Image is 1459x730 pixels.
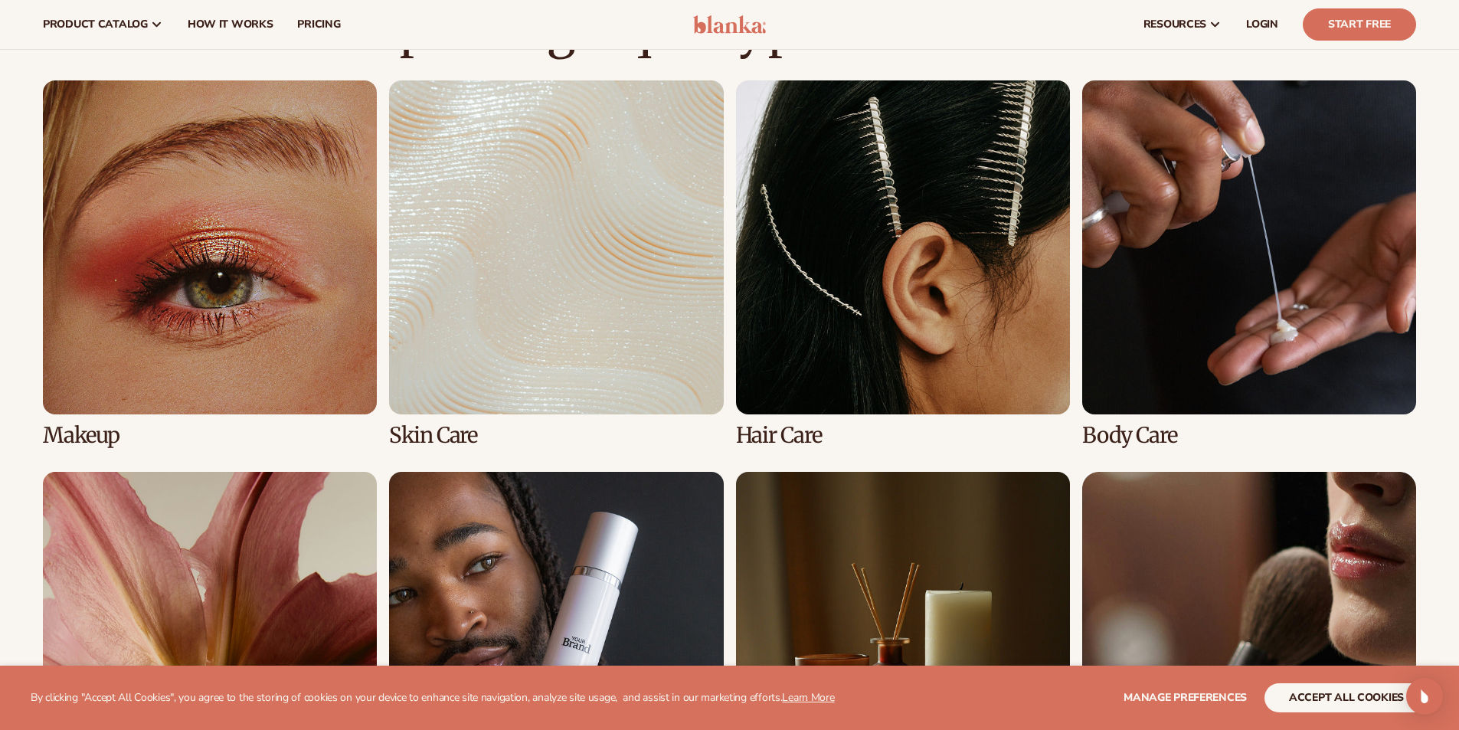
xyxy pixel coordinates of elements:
div: 3 / 8 [736,80,1070,447]
span: How It Works [188,18,273,31]
h3: Makeup [43,424,377,447]
p: By clicking "Accept All Cookies", you agree to the storing of cookies on your device to enhance s... [31,692,835,705]
div: 1 / 8 [43,80,377,447]
span: pricing [297,18,340,31]
h3: Skin Care [389,424,723,447]
a: Start Free [1303,8,1416,41]
div: 2 / 8 [389,80,723,447]
span: product catalog [43,18,148,31]
button: accept all cookies [1264,683,1428,712]
a: Learn More [782,690,834,705]
h3: Body Care [1082,424,1416,447]
h3: Hair Care [736,424,1070,447]
span: LOGIN [1246,18,1278,31]
h2: Explore high-quality product formulas [43,4,1416,55]
button: Manage preferences [1124,683,1247,712]
div: 4 / 8 [1082,80,1416,447]
span: Manage preferences [1124,690,1247,705]
span: resources [1143,18,1206,31]
div: Open Intercom Messenger [1406,678,1443,715]
img: logo [693,15,766,34]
